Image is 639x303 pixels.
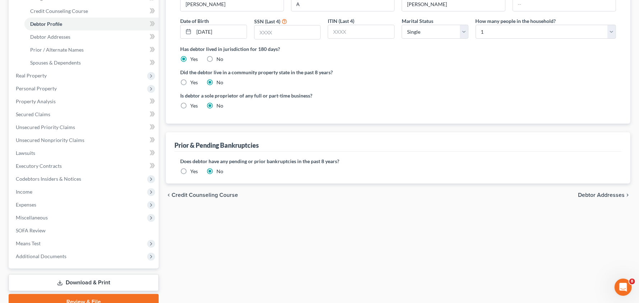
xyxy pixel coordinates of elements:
input: MM/DD/YYYY [194,25,247,39]
label: Yes [190,79,198,86]
span: Means Test [16,240,41,246]
span: Expenses [16,202,36,208]
span: Credit Counseling Course [30,8,88,14]
label: No [216,79,223,86]
span: Miscellaneous [16,214,48,221]
label: Date of Birth [180,17,209,25]
a: Credit Counseling Course [24,5,159,18]
a: Executory Contracts [10,160,159,172]
div: Prior & Pending Bankruptcies [174,141,259,150]
input: XXXX [255,25,321,39]
label: How many people in the household? [476,17,556,25]
span: Additional Documents [16,253,66,259]
i: chevron_right [625,192,630,198]
a: Unsecured Nonpriority Claims [10,134,159,147]
span: Debtor Addresses [578,192,625,198]
span: Unsecured Priority Claims [16,124,75,130]
label: SSN (Last 4) [254,18,281,25]
span: 8 [629,279,635,284]
label: Yes [190,102,198,109]
label: No [216,102,223,109]
a: Unsecured Priority Claims [10,121,159,134]
label: Yes [190,168,198,175]
span: Unsecured Nonpriority Claims [16,137,84,143]
span: Spouses & Dependents [30,60,81,66]
a: Property Analysis [10,95,159,108]
label: No [216,168,223,175]
span: Codebtors Insiders & Notices [16,176,81,182]
label: Marital Status [402,17,433,25]
label: ITIN (Last 4) [328,17,354,25]
a: Secured Claims [10,108,159,121]
label: Has debtor lived in jurisdiction for 180 days? [180,45,616,53]
i: chevron_left [166,192,172,198]
label: Did the debtor live in a community property state in the past 8 years? [180,68,616,76]
span: SOFA Review [16,227,46,233]
span: Credit Counseling Course [172,192,238,198]
span: Debtor Addresses [30,34,70,40]
label: Does debtor have any pending or prior bankruptcies in the past 8 years? [180,157,616,165]
span: Debtor Profile [30,21,62,27]
button: Debtor Addresses chevron_right [578,192,630,198]
label: Yes [190,56,198,63]
iframe: Intercom live chat [615,279,632,296]
a: Spouses & Dependents [24,56,159,69]
button: chevron_left Credit Counseling Course [166,192,238,198]
span: Property Analysis [16,98,56,104]
input: XXXX [328,25,394,39]
span: Lawsuits [16,150,35,156]
label: No [216,56,223,63]
a: Debtor Addresses [24,30,159,43]
label: Is debtor a sole proprietor of any full or part-time business? [180,92,395,99]
span: Personal Property [16,85,57,91]
a: Lawsuits [10,147,159,160]
span: Executory Contracts [16,163,62,169]
span: Prior / Alternate Names [30,47,84,53]
a: Debtor Profile [24,18,159,30]
a: Prior / Alternate Names [24,43,159,56]
a: SOFA Review [10,224,159,237]
span: Secured Claims [16,111,50,117]
span: Income [16,189,32,195]
span: Real Property [16,72,47,79]
a: Download & Print [9,274,159,291]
